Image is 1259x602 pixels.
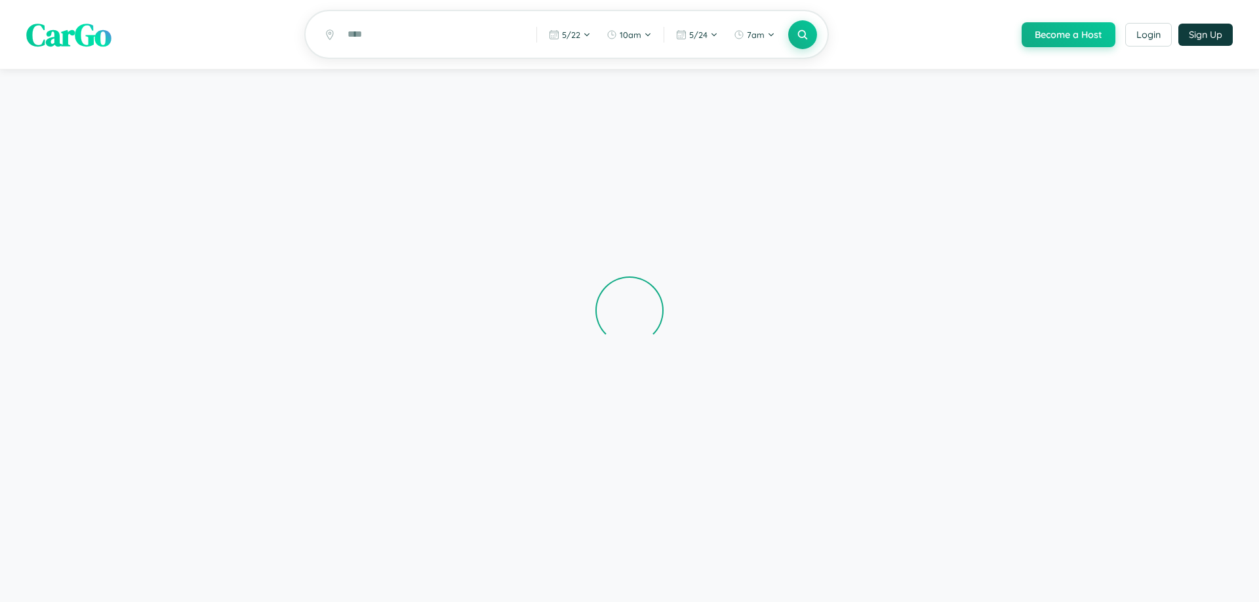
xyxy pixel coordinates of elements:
[600,24,658,45] button: 10am
[620,29,641,40] span: 10am
[1125,23,1172,47] button: Login
[689,29,708,40] span: 5 / 24
[542,24,597,45] button: 5/22
[562,29,580,40] span: 5 / 22
[1178,24,1233,46] button: Sign Up
[727,24,782,45] button: 7am
[669,24,725,45] button: 5/24
[747,29,765,40] span: 7am
[1022,22,1115,47] button: Become a Host
[26,13,111,56] span: CarGo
